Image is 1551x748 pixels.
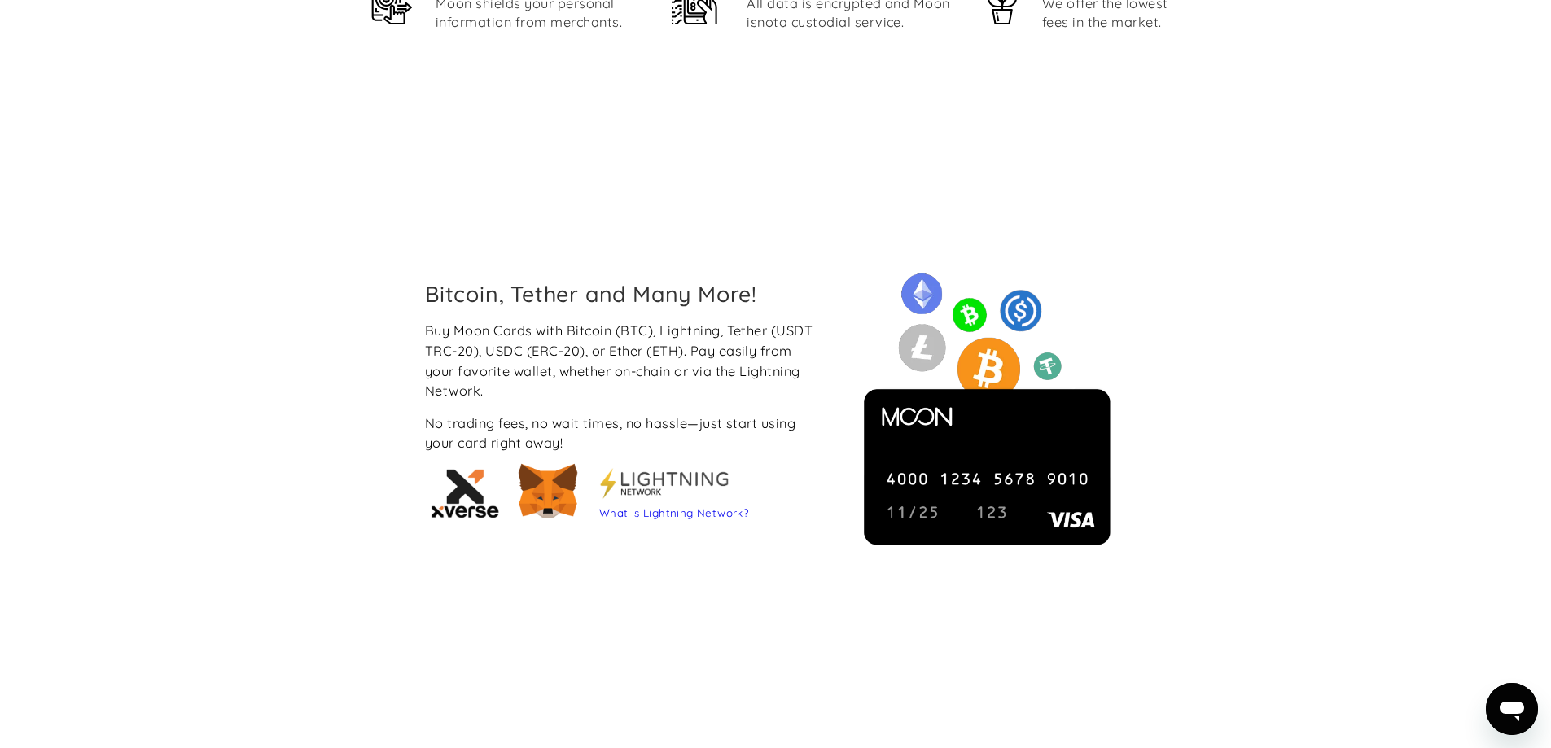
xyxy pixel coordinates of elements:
[425,460,506,525] img: xVerse
[425,321,823,400] div: Buy Moon Cards with Bitcoin (BTC), Lightning, Tether (USDT TRC-20), USDC (ERC-20), or Ether (ETH)...
[848,269,1128,549] img: Moon cards can be purchased with a variety of cryptocurrency including Bitcoin, Lightning, USDC, ...
[425,413,823,453] div: No trading fees, no wait times, no hassle—just start using your card right away!
[599,467,729,500] img: Metamask
[599,506,748,519] a: What is Lightning Network?
[425,281,823,307] h2: Bitcoin, Tether and Many More!
[511,456,585,529] img: Metamask
[757,14,778,30] span: not
[1486,683,1538,735] iframe: Button to launch messaging window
